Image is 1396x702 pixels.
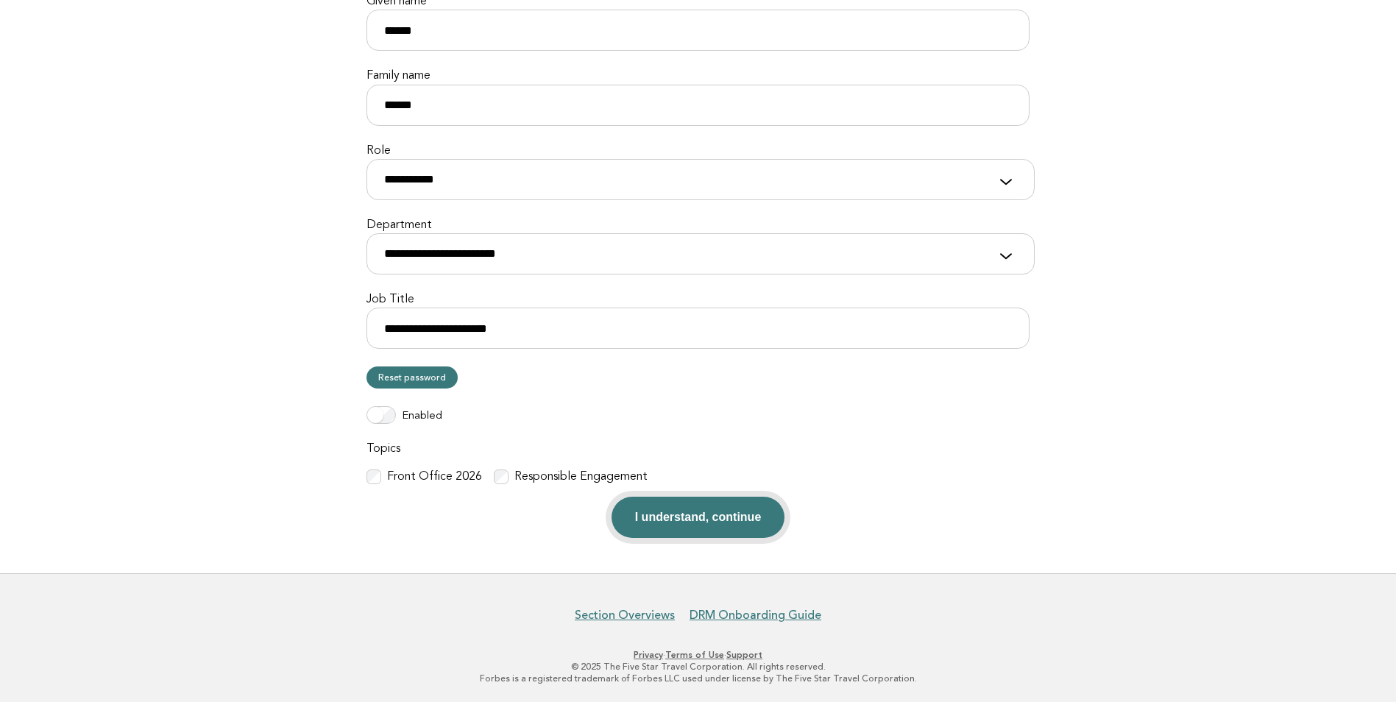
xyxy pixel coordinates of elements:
[248,673,1149,684] p: Forbes is a registered trademark of Forbes LLC used under license by The Five Star Travel Corpora...
[366,218,1030,233] label: Department
[690,608,821,623] a: DRM Onboarding Guide
[366,442,1030,457] label: Topics
[387,469,482,485] label: Front Office 2026
[248,661,1149,673] p: © 2025 The Five Star Travel Corporation. All rights reserved.
[514,469,648,485] label: Responsible Engagement
[248,649,1149,661] p: · ·
[366,143,1030,159] label: Role
[366,68,1030,84] label: Family name
[726,650,762,660] a: Support
[366,292,1030,308] label: Job Title
[665,650,724,660] a: Terms of Use
[402,409,442,424] label: Enabled
[634,650,663,660] a: Privacy
[575,608,675,623] a: Section Overviews
[612,497,785,538] button: I understand, continue
[366,366,458,389] a: Reset password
